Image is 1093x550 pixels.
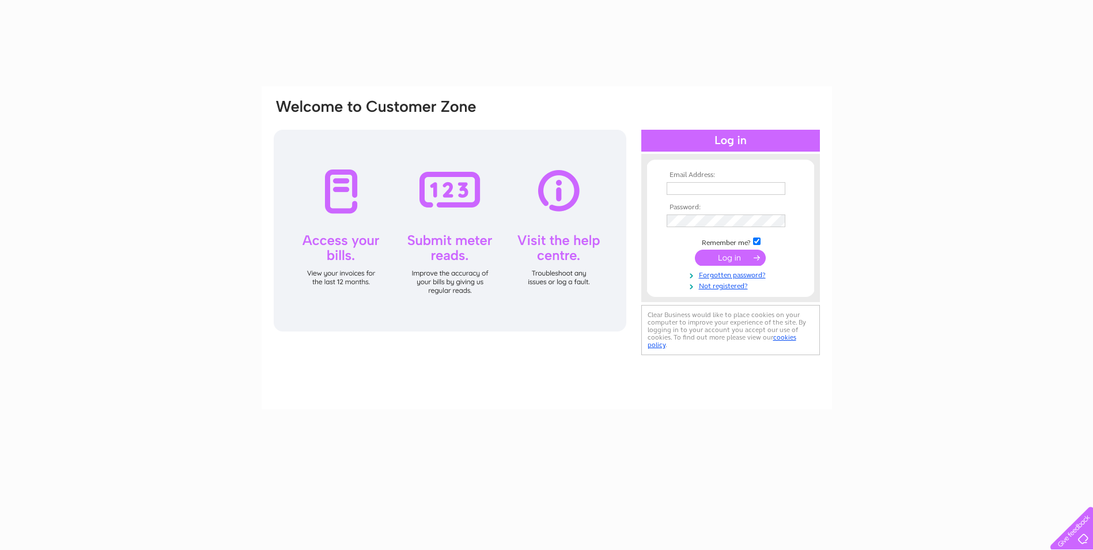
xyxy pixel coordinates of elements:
[667,280,797,291] a: Not registered?
[664,171,797,179] th: Email Address:
[695,250,766,266] input: Submit
[664,204,797,212] th: Password:
[664,236,797,247] td: Remember me?
[648,333,796,349] a: cookies policy
[641,305,820,355] div: Clear Business would like to place cookies on your computer to improve your experience of the sit...
[667,269,797,280] a: Forgotten password?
